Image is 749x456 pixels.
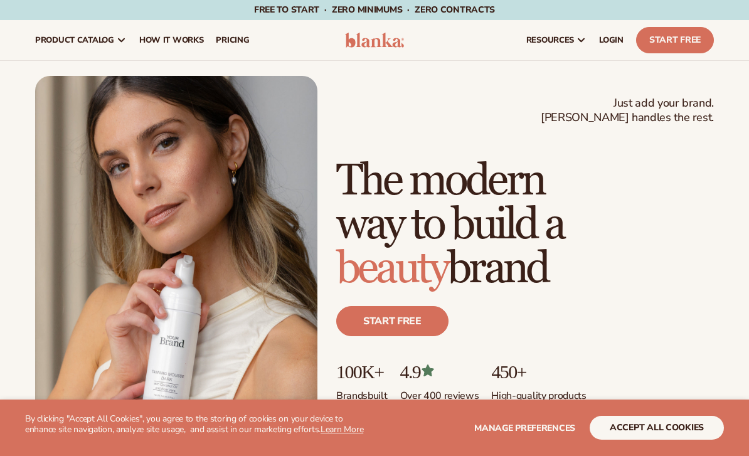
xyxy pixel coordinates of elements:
[35,35,114,45] span: product catalog
[345,33,404,48] img: logo
[321,423,363,435] a: Learn More
[336,159,714,291] h1: The modern way to build a brand
[210,20,255,60] a: pricing
[216,35,249,45] span: pricing
[491,361,586,382] p: 450+
[336,382,388,403] p: Brands built
[590,416,724,440] button: accept all cookies
[25,414,374,435] p: By clicking "Accept All Cookies", you agree to the storing of cookies on your device to enhance s...
[520,20,593,60] a: resources
[336,306,449,336] a: Start free
[636,27,714,53] a: Start Free
[491,382,586,403] p: High-quality products
[29,20,133,60] a: product catalog
[35,76,317,432] img: Female holding tanning mousse.
[541,96,714,125] span: Just add your brand. [PERSON_NAME] handles the rest.
[474,422,575,434] span: Manage preferences
[593,20,630,60] a: LOGIN
[474,416,575,440] button: Manage preferences
[336,361,388,382] p: 100K+
[336,242,447,295] span: beauty
[254,4,495,16] span: Free to start · ZERO minimums · ZERO contracts
[400,361,479,382] p: 4.9
[526,35,574,45] span: resources
[599,35,624,45] span: LOGIN
[133,20,210,60] a: How It Works
[139,35,204,45] span: How It Works
[400,382,479,403] p: Over 400 reviews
